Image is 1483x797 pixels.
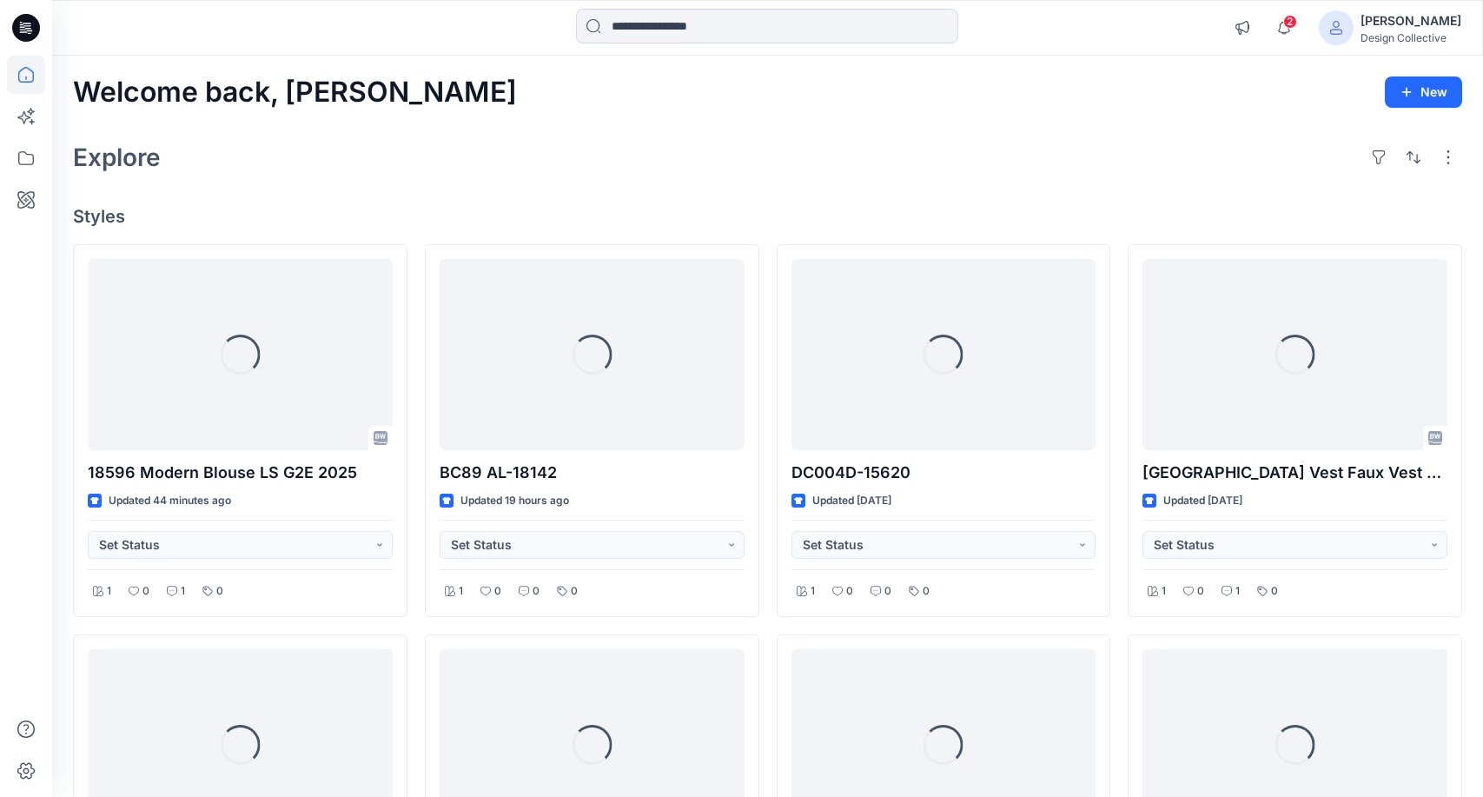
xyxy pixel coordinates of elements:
p: [GEOGRAPHIC_DATA] Vest Faux Vest Cocktail Top Morongo [1142,461,1447,485]
p: 0 [216,582,223,601]
p: 1 [459,582,463,601]
h2: Explore [73,143,161,171]
p: Updated [DATE] [812,492,891,510]
div: Design Collective [1361,31,1461,44]
p: 1 [1162,582,1166,601]
p: 0 [923,582,930,601]
p: 18596 Modern Blouse LS G2E 2025 [88,461,393,485]
p: 0 [884,582,891,601]
p: Updated [DATE] [1163,492,1242,510]
span: 2 [1283,15,1297,29]
p: 0 [1197,582,1204,601]
p: 0 [533,582,540,601]
p: DC004D-15620 [791,461,1096,485]
p: 0 [571,582,578,601]
svg: avatar [1329,21,1343,35]
p: 0 [1271,582,1278,601]
p: 1 [1235,582,1240,601]
button: New [1385,76,1462,108]
p: BC89 AL-18142 [440,461,745,485]
p: 1 [181,582,185,601]
p: 0 [846,582,853,601]
p: Updated 19 hours ago [460,492,569,510]
p: Updated 44 minutes ago [109,492,231,510]
p: 1 [811,582,815,601]
h2: Welcome back, [PERSON_NAME] [73,76,517,109]
p: 0 [494,582,501,601]
p: 1 [107,582,111,601]
h4: Styles [73,206,1462,227]
div: [PERSON_NAME] [1361,10,1461,31]
p: 0 [142,582,149,601]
